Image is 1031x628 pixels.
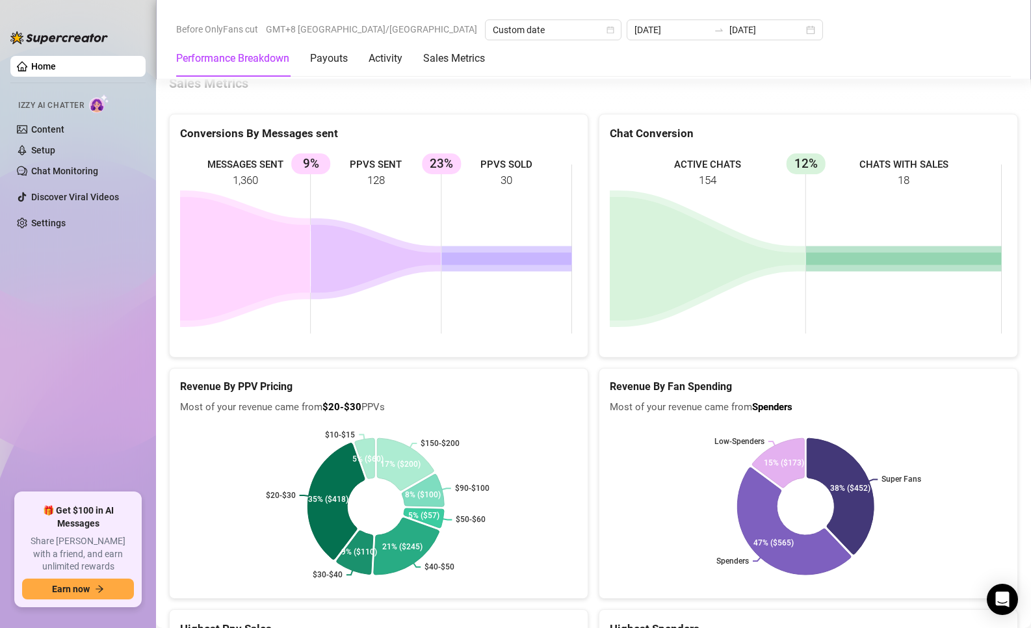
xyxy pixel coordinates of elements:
[421,439,460,448] text: $150-$200
[176,51,289,66] div: Performance Breakdown
[52,584,90,594] span: Earn now
[423,51,485,66] div: Sales Metrics
[22,504,134,530] span: 🎁 Get $100 in AI Messages
[22,579,134,599] button: Earn nowarrow-right
[180,379,577,395] h5: Revenue By PPV Pricing
[424,562,454,571] text: $40-$50
[266,20,477,39] span: GMT+8 [GEOGRAPHIC_DATA]/[GEOGRAPHIC_DATA]
[176,20,258,39] span: Before OnlyFans cut
[714,25,724,35] span: to
[322,401,361,413] b: $20-$30
[881,475,921,484] text: Super Fans
[634,23,709,37] input: Start date
[369,51,402,66] div: Activity
[716,556,749,566] text: Spenders
[456,515,486,524] text: $50-$60
[31,61,56,72] a: Home
[10,31,108,44] img: logo-BBDzfeDw.svg
[22,535,134,573] span: Share [PERSON_NAME] with a friend, and earn unlimited rewards
[18,99,84,112] span: Izzy AI Chatter
[313,570,343,579] text: $30-$40
[729,23,803,37] input: End date
[610,400,1007,415] span: Most of your revenue came from
[493,20,614,40] span: Custom date
[455,484,489,493] text: $90-$100
[610,125,1007,142] div: Chat Conversion
[714,437,764,446] text: Low-Spenders
[752,401,792,413] b: Spenders
[325,430,355,439] text: $10-$15
[169,74,1018,92] h4: Sales Metrics
[95,584,104,594] span: arrow-right
[310,51,348,66] div: Payouts
[31,192,119,202] a: Discover Viral Videos
[89,94,109,113] img: AI Chatter
[607,26,614,34] span: calendar
[714,25,724,35] span: swap-right
[31,124,64,135] a: Content
[180,400,577,415] span: Most of your revenue came from PPVs
[180,125,577,142] div: Conversions By Messages sent
[987,584,1018,615] div: Open Intercom Messenger
[31,145,55,155] a: Setup
[610,379,1007,395] h5: Revenue By Fan Spending
[31,166,98,176] a: Chat Monitoring
[31,218,66,228] a: Settings
[266,491,296,500] text: $20-$30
